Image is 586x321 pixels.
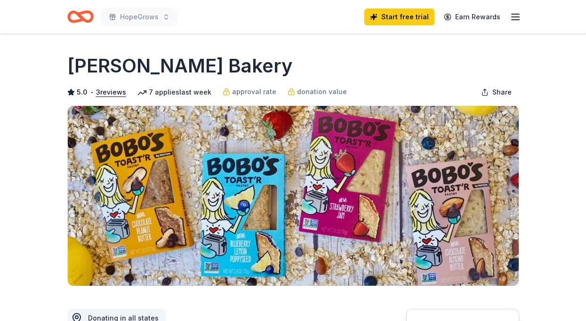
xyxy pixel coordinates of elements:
span: Share [492,87,512,98]
span: HopeGrows [120,11,159,23]
span: approval rate [232,86,276,97]
span: donation value [297,86,347,97]
a: approval rate [223,86,276,97]
button: HopeGrows [101,8,177,26]
h1: [PERSON_NAME] Bakery [67,53,293,79]
button: 3reviews [96,87,126,98]
span: • [90,88,93,96]
a: donation value [288,86,347,97]
a: Earn Rewards [438,8,506,25]
div: 7 applies last week [137,87,211,98]
span: 5.0 [77,87,88,98]
a: Home [67,6,94,28]
img: Image for Bobo's Bakery [68,106,519,286]
button: Share [474,83,519,102]
a: Start free trial [364,8,434,25]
